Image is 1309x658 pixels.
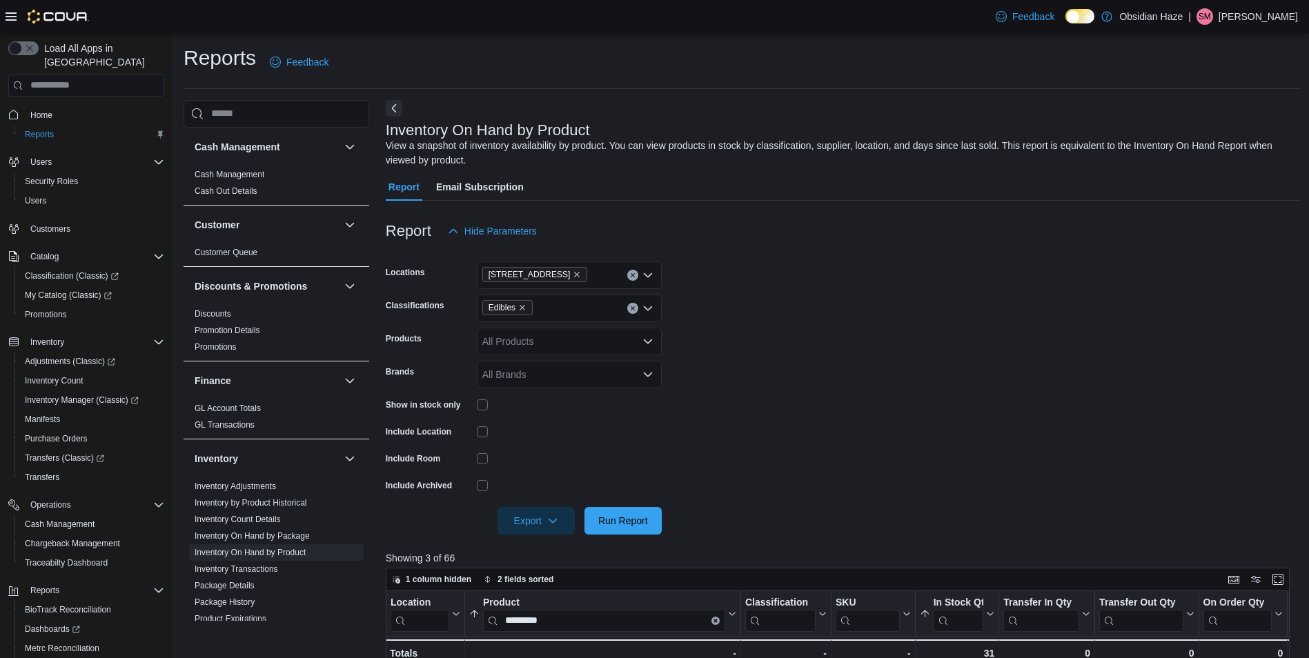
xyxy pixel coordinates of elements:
[25,154,164,170] span: Users
[195,218,239,232] h3: Customer
[195,420,255,430] a: GL Transactions
[3,247,170,266] button: Catalog
[195,279,339,293] button: Discounts & Promotions
[642,336,653,347] button: Open list of options
[1270,571,1286,588] button: Enter fullscreen
[25,154,57,170] button: Users
[19,450,164,466] span: Transfers (Classic)
[14,515,170,534] button: Cash Management
[711,616,720,624] button: Clear input
[627,270,638,281] button: Clear input
[1203,596,1283,631] button: On Order Qty
[386,399,461,410] label: Show in stock only
[195,564,278,575] span: Inventory Transactions
[19,192,52,209] a: Users
[933,596,983,631] div: In Stock Qty
[19,535,164,552] span: Chargeback Management
[184,166,369,205] div: Cash Management
[386,333,422,344] label: Products
[25,195,46,206] span: Users
[30,337,64,348] span: Inventory
[195,548,306,557] a: Inventory On Hand by Product
[386,139,1292,168] div: View a snapshot of inventory availability by product. You can view products in stock by classific...
[836,596,900,609] div: SKU
[584,507,662,535] button: Run Report
[19,535,126,552] a: Chargeback Management
[25,220,164,237] span: Customers
[195,326,260,335] a: Promotion Details
[386,366,414,377] label: Brands
[14,410,170,429] button: Manifests
[195,614,266,624] a: Product Expirations
[919,596,994,631] button: In Stock Qty
[195,452,339,466] button: Inventory
[195,498,307,508] a: Inventory by Product Historical
[14,305,170,324] button: Promotions
[483,596,725,609] div: Product
[195,580,255,591] span: Package Details
[30,157,52,168] span: Users
[30,499,71,510] span: Operations
[25,452,104,463] span: Transfers (Classic)
[14,468,170,487] button: Transfers
[1188,8,1191,25] p: |
[14,639,170,658] button: Metrc Reconciliation
[25,519,95,530] span: Cash Management
[386,453,440,464] label: Include Room
[627,303,638,314] button: Clear input
[195,325,260,336] span: Promotion Details
[19,268,164,284] span: Classification (Classic)
[14,125,170,144] button: Reports
[1226,571,1242,588] button: Keyboard shortcuts
[386,122,590,139] h3: Inventory On Hand by Product
[195,481,276,491] a: Inventory Adjustments
[195,170,264,179] a: Cash Management
[25,395,139,406] span: Inventory Manager (Classic)
[391,596,460,631] button: Location
[195,341,237,352] span: Promotions
[19,372,89,389] a: Inventory Count
[19,192,164,209] span: Users
[195,547,306,558] span: Inventory On Hand by Product
[195,140,280,154] h3: Cash Management
[19,516,164,532] span: Cash Management
[469,596,736,631] button: ProductClear input
[1248,571,1264,588] button: Display options
[386,426,451,437] label: Include Location
[19,287,117,303] a: My Catalog (Classic)
[1203,596,1272,609] div: On Order Qty
[28,10,89,23] img: Cova
[14,534,170,553] button: Chargeback Management
[25,582,164,599] span: Reports
[25,414,60,425] span: Manifests
[195,481,276,492] span: Inventory Adjustments
[1003,596,1090,631] button: Transfer In Qty
[19,469,164,486] span: Transfers
[19,126,164,143] span: Reports
[19,372,164,389] span: Inventory Count
[30,110,52,121] span: Home
[19,268,124,284] a: Classification (Classic)
[195,530,310,541] span: Inventory On Hand by Package
[482,300,533,315] span: Edibles
[19,640,105,657] a: Metrc Reconciliation
[1099,596,1183,631] div: Transfer Out Qty
[342,217,358,233] button: Customer
[388,173,420,201] span: Report
[1099,596,1194,631] button: Transfer Out Qty
[19,126,59,143] a: Reports
[195,247,257,258] span: Customer Queue
[25,356,115,367] span: Adjustments (Classic)
[19,306,72,323] a: Promotions
[195,403,261,414] span: GL Account Totals
[19,469,65,486] a: Transfers
[342,139,358,155] button: Cash Management
[25,334,164,350] span: Inventory
[19,287,164,303] span: My Catalog (Classic)
[30,585,59,596] span: Reports
[19,430,164,447] span: Purchase Orders
[195,514,281,525] span: Inventory Count Details
[25,538,120,549] span: Chargeback Management
[745,596,827,631] button: Classification
[195,597,255,607] a: Package History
